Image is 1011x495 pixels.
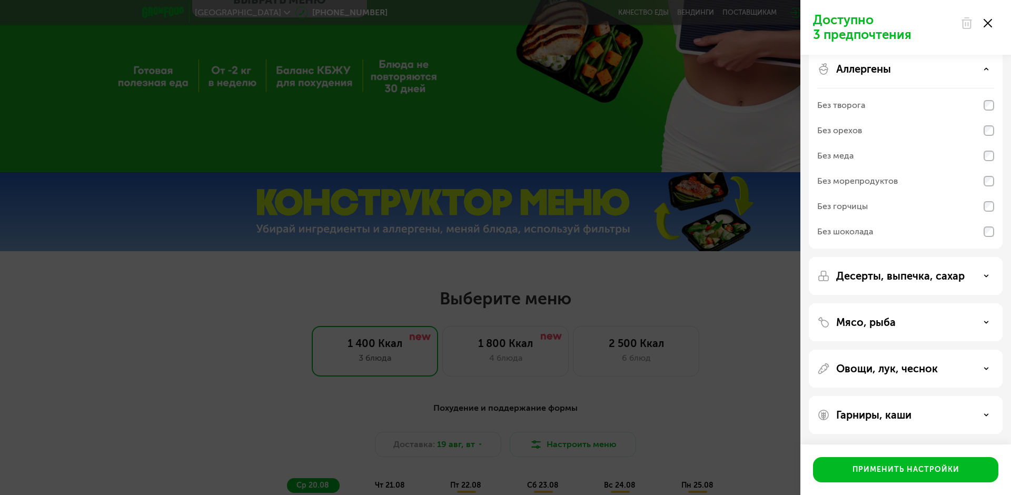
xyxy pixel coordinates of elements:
[836,409,911,421] p: Гарниры, каши
[853,464,959,475] div: Применить настройки
[817,150,854,162] div: Без меда
[836,362,938,375] p: Овощи, лук, чеснок
[836,316,896,329] p: Мясо, рыба
[817,124,862,137] div: Без орехов
[836,270,965,282] p: Десерты, выпечка, сахар
[817,200,868,213] div: Без горчицы
[817,175,898,187] div: Без морепродуктов
[813,457,998,482] button: Применить настройки
[836,63,891,75] p: Аллергены
[817,99,865,112] div: Без творога
[817,225,873,238] div: Без шоколада
[813,13,954,42] p: Доступно 3 предпочтения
